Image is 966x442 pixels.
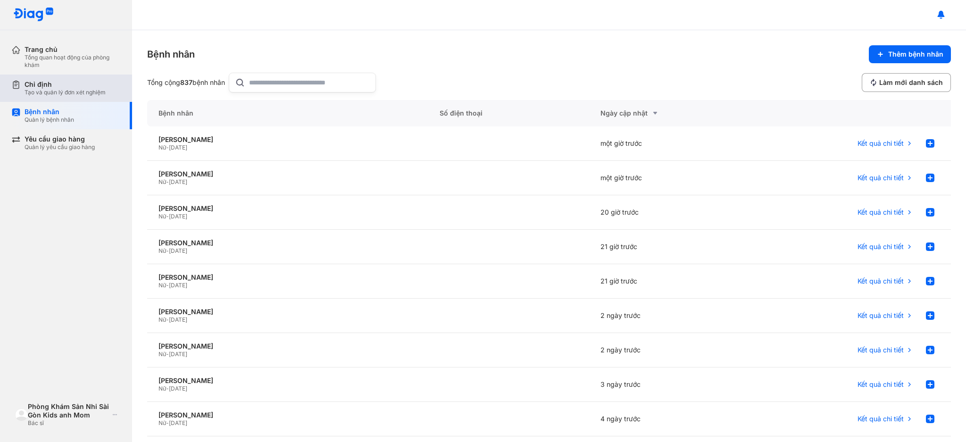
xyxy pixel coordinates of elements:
span: Nữ [158,385,166,392]
div: [PERSON_NAME] [158,170,417,178]
div: [PERSON_NAME] [158,376,417,385]
span: Thêm bệnh nhân [888,50,943,58]
div: Bệnh nhân [25,108,74,116]
span: [DATE] [169,282,187,289]
span: Kết quả chi tiết [858,277,904,285]
span: Làm mới danh sách [879,78,943,87]
div: [PERSON_NAME] [158,411,417,419]
div: Yêu cầu giao hàng [25,135,95,143]
span: - [166,419,169,426]
span: Nữ [158,419,166,426]
span: Nữ [158,316,166,323]
div: Tổng quan hoạt động của phòng khám [25,54,121,69]
span: [DATE] [169,247,187,254]
div: 4 ngày trước [589,402,750,436]
div: 20 giờ trước [589,195,750,230]
div: Phòng Khám Sản Nhi Sài Gòn Kids anh Mom [28,402,109,419]
div: Số điện thoại [428,100,589,126]
span: - [166,316,169,323]
span: [DATE] [169,178,187,185]
button: Thêm bệnh nhân [869,45,951,63]
span: [DATE] [169,213,187,220]
span: - [166,385,169,392]
div: Quản lý yêu cầu giao hàng [25,143,95,151]
div: Bác sĩ [28,419,109,427]
span: Kết quả chi tiết [858,415,904,423]
div: [PERSON_NAME] [158,342,417,350]
div: Chỉ định [25,80,106,89]
div: Quản lý bệnh nhân [25,116,74,124]
span: [DATE] [169,385,187,392]
span: Nữ [158,282,166,289]
span: Kết quả chi tiết [858,242,904,251]
span: 837 [180,78,192,86]
span: - [166,144,169,151]
span: Kết quả chi tiết [858,380,904,389]
button: Làm mới danh sách [862,73,951,92]
span: [DATE] [169,350,187,358]
div: Tạo và quản lý đơn xét nghiệm [25,89,106,96]
span: Nữ [158,350,166,358]
div: Trang chủ [25,45,121,54]
div: Tổng cộng bệnh nhân [147,78,225,87]
span: Kết quả chi tiết [858,208,904,217]
div: một giờ trước [589,126,750,161]
span: - [166,213,169,220]
span: - [166,282,169,289]
span: [DATE] [169,419,187,426]
div: [PERSON_NAME] [158,308,417,316]
span: - [166,247,169,254]
span: Nữ [158,178,166,185]
span: Kết quả chi tiết [858,139,904,148]
img: logo [15,409,28,421]
div: [PERSON_NAME] [158,273,417,282]
span: Kết quả chi tiết [858,346,904,354]
span: [DATE] [169,316,187,323]
div: 2 ngày trước [589,333,750,367]
span: - [166,350,169,358]
div: [PERSON_NAME] [158,239,417,247]
div: một giờ trước [589,161,750,195]
div: 21 giờ trước [589,230,750,264]
img: logo [13,8,54,22]
div: Bệnh nhân [147,48,195,61]
div: 3 ngày trước [589,367,750,402]
div: [PERSON_NAME] [158,135,417,144]
div: Ngày cập nhật [600,108,739,119]
div: 21 giờ trước [589,264,750,299]
span: Nữ [158,213,166,220]
div: Bệnh nhân [147,100,428,126]
span: [DATE] [169,144,187,151]
span: Nữ [158,144,166,151]
span: Nữ [158,247,166,254]
span: - [166,178,169,185]
div: [PERSON_NAME] [158,204,417,213]
div: 2 ngày trước [589,299,750,333]
span: Kết quả chi tiết [858,174,904,182]
span: Kết quả chi tiết [858,311,904,320]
